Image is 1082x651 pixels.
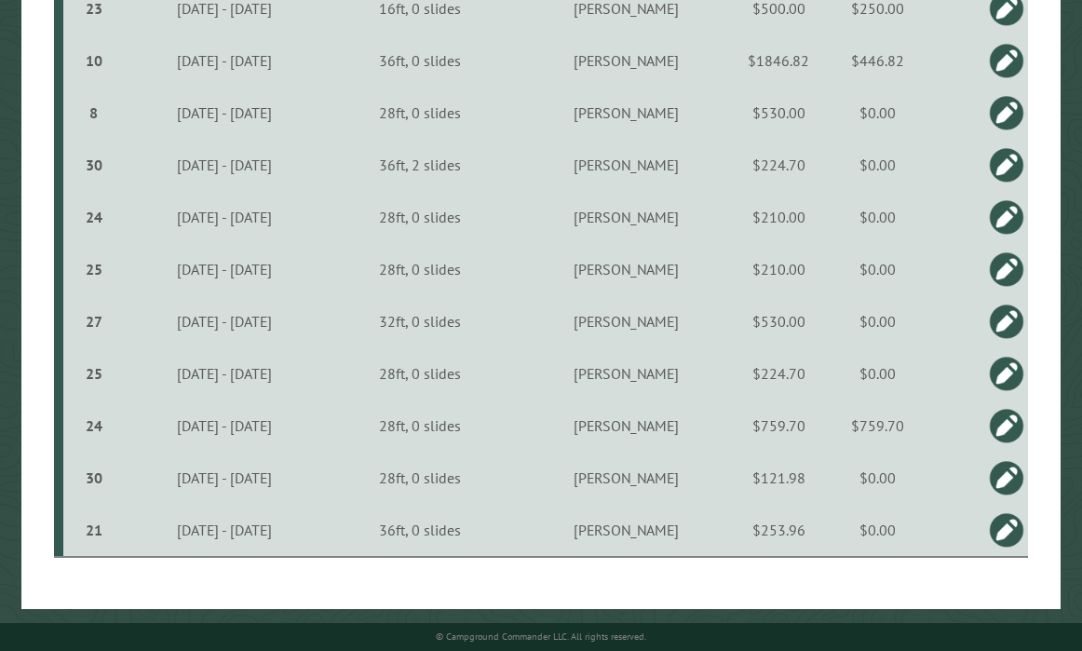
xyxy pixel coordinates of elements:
small: © Campground Commander LLC. All rights reserved. [436,631,646,643]
td: 28ft, 0 slides [329,347,511,400]
div: 24 [71,416,116,435]
td: $224.70 [741,347,816,400]
td: $210.00 [741,191,816,243]
td: 28ft, 0 slides [329,400,511,452]
div: [DATE] - [DATE] [123,208,326,226]
div: [DATE] - [DATE] [123,468,326,487]
td: $0.00 [816,139,938,191]
td: [PERSON_NAME] [511,400,741,452]
td: 28ft, 0 slides [329,243,511,295]
div: 25 [71,364,116,383]
td: $253.96 [741,504,816,557]
td: $0.00 [816,87,938,139]
div: 30 [71,156,116,174]
div: [DATE] - [DATE] [123,416,326,435]
td: $530.00 [741,295,816,347]
td: $224.70 [741,139,816,191]
div: 25 [71,260,116,278]
td: $0.00 [816,243,938,295]
td: $121.98 [741,452,816,504]
div: [DATE] - [DATE] [123,103,326,122]
td: $1846.82 [741,34,816,87]
td: $0.00 [816,347,938,400]
td: 36ft, 0 slides [329,34,511,87]
div: [DATE] - [DATE] [123,156,326,174]
td: [PERSON_NAME] [511,191,741,243]
td: [PERSON_NAME] [511,87,741,139]
div: 8 [71,103,116,122]
td: $0.00 [816,295,938,347]
div: [DATE] - [DATE] [123,51,326,70]
td: [PERSON_NAME] [511,295,741,347]
td: [PERSON_NAME] [511,139,741,191]
td: $0.00 [816,191,938,243]
td: 36ft, 0 slides [329,504,511,557]
td: $210.00 [741,243,816,295]
td: $759.70 [816,400,938,452]
td: $0.00 [816,452,938,504]
td: [PERSON_NAME] [511,452,741,504]
div: 30 [71,468,116,487]
td: 32ft, 0 slides [329,295,511,347]
td: [PERSON_NAME] [511,243,741,295]
td: [PERSON_NAME] [511,347,741,400]
td: 28ft, 0 slides [329,191,511,243]
td: $0.00 [816,504,938,557]
td: 28ft, 0 slides [329,87,511,139]
div: 21 [71,521,116,539]
td: $530.00 [741,87,816,139]
td: [PERSON_NAME] [511,34,741,87]
td: $759.70 [741,400,816,452]
td: 36ft, 2 slides [329,139,511,191]
td: [PERSON_NAME] [511,504,741,557]
div: [DATE] - [DATE] [123,260,326,278]
td: 28ft, 0 slides [329,452,511,504]
div: [DATE] - [DATE] [123,521,326,539]
div: [DATE] - [DATE] [123,312,326,331]
div: [DATE] - [DATE] [123,364,326,383]
div: 10 [71,51,116,70]
div: 27 [71,312,116,331]
td: $446.82 [816,34,938,87]
div: 24 [71,208,116,226]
